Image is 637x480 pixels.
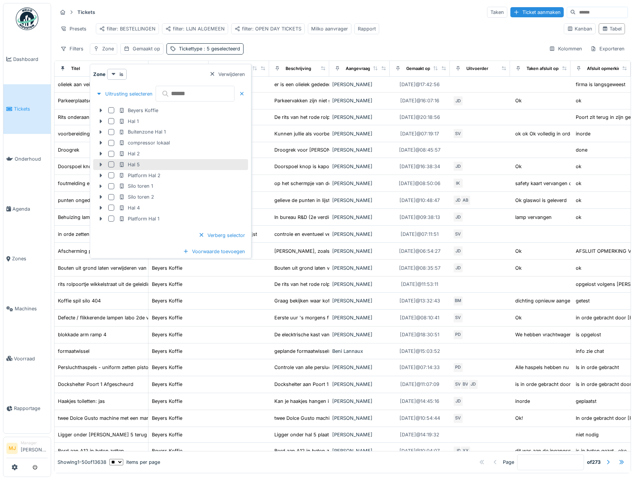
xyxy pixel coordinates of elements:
[346,65,383,72] div: Aangevraagd door
[453,246,463,256] div: JD
[515,447,632,454] div: dit was aan de ingangspoort tussen de Bekaert d...
[58,248,145,255] div: Afscherming printer conciergewoning
[58,331,106,338] div: blokkade arm ramp 4
[58,431,198,438] div: Ligger onder [PERSON_NAME] 5 terug op zijn plaats hangen
[274,381,389,388] div: Dockshelter aan Poort 1 is afgescheurd (wegrijd...
[576,163,581,170] div: ok
[332,130,386,137] div: [PERSON_NAME]
[119,139,170,146] div: compressor lokaal
[576,130,590,137] div: inorde
[460,446,471,456] div: XX
[453,263,463,273] div: JD
[58,348,89,355] div: formaatwissel
[400,398,439,405] div: [DATE] @ 14:45:16
[274,314,390,321] div: Eerste uur 's morgens flikkeren 2 lampen voortd...
[460,195,471,205] div: AB
[515,214,552,221] div: lamp vervangen
[58,81,158,88] div: olielek aan veiligheidssysteem poort 3 - sas
[93,71,106,78] strong: Zone
[332,114,386,121] div: [PERSON_NAME]
[109,459,160,466] div: items per page
[453,229,463,239] div: SV
[332,447,386,454] div: [PERSON_NAME]
[576,447,626,454] div: is in beton gezet . oke
[576,146,587,153] div: done
[119,204,140,211] div: Hal 4
[119,182,153,190] div: Silo toren 1
[311,25,348,32] div: Milko aanvrager
[515,398,530,405] div: inorde
[399,447,440,454] div: [DATE] @ 10:04:07
[453,413,463,424] div: SV
[274,163,388,170] div: Doorspoel knop is kapot waardoor er water blijf...
[93,89,156,99] div: Uitrusting selecteren
[399,81,440,88] div: [DATE] @ 17:42:56
[453,178,463,188] div: IK
[332,314,386,321] div: [PERSON_NAME]
[587,65,623,72] div: Afsluit opmerking
[235,25,301,32] div: filter: OPEN DAY TICKETS
[453,195,463,205] div: JD
[602,25,622,32] div: Tabel
[119,107,158,114] div: Beyers Koffie
[152,314,182,321] div: Beyers Koffie
[152,348,182,355] div: Beyers Koffie
[332,81,386,88] div: [PERSON_NAME]
[6,443,18,454] li: MJ
[274,197,385,204] div: gelieve de punten in lijst aan te pakken bespro...
[274,231,392,238] div: controle en eventueel vervangen van noodverlich...
[274,114,386,121] div: De rits van het rode rolpoortje van de automati...
[587,43,628,54] div: Exporteren
[453,396,463,407] div: JD
[119,150,140,157] div: Hal 2
[515,297,590,304] div: dichting opnieuw aangespannen
[152,398,182,405] div: Beyers Koffie
[119,128,166,135] div: Buitenzone Hal 1
[57,459,106,466] div: Showing 1 - 50 of 13638
[274,297,369,304] div: Graag bekijken waar koffie vandaan komt
[510,7,564,17] div: Ticket aanmaken
[332,264,386,272] div: [PERSON_NAME]
[152,297,182,304] div: Beyers Koffie
[399,163,440,170] div: [DATE] @ 16:38:34
[515,97,522,104] div: Ok
[453,296,463,306] div: BM
[152,331,182,338] div: Beyers Koffie
[453,212,463,222] div: JD
[332,146,386,153] div: [PERSON_NAME]
[274,248,410,255] div: [PERSON_NAME], zoals besproken maak ik hier ook een ...
[487,7,507,18] div: Taken
[202,46,240,52] span: : 5 geselecteerd
[515,180,586,187] div: safety kaart vervangen op PLC
[57,23,90,34] div: Presets
[515,248,522,255] div: Ok
[152,381,182,388] div: Beyers Koffie
[274,415,397,422] div: twee Dolce Gusto machine met een manomeer uitru...
[468,379,478,390] div: JD
[12,255,48,262] span: Zones
[58,264,251,272] div: Bouten uit grond laten verwijderen van paaltje op parkeerplaats hoek aan inrit kelder
[546,43,586,54] div: Kolommen
[399,297,440,304] div: [DATE] @ 13:32:43
[152,281,182,288] div: Beyers Koffie
[165,25,225,32] div: filter: LIJN ALGEMEEN
[400,314,439,321] div: [DATE] @ 08:10:41
[399,248,440,255] div: [DATE] @ 06:54:27
[332,231,386,238] div: [PERSON_NAME]
[179,45,240,52] div: Tickettype
[58,415,207,422] div: twee Dolce Gusto machine met een manomeer uitrusten voor BCI
[453,330,463,340] div: PD
[274,431,387,438] div: Ligger onder hal 5 plaats 05DR 34 1 staat achte...
[399,364,440,371] div: [DATE] @ 07:14:33
[515,364,632,371] div: Alle haspels hebben nu zelfde koppeling en pistool
[58,398,105,405] div: Haakjes toiletten: jas
[133,45,160,52] div: Gemaakt op
[206,69,248,79] div: Verwijderen
[332,248,386,255] div: [PERSON_NAME]
[453,313,463,323] div: SV
[400,331,439,338] div: [DATE] @ 18:30:51
[515,264,522,272] div: Ok
[576,364,619,371] div: Is in orde gebracht
[102,45,114,52] div: Zone
[274,331,387,338] div: De elecktrische kast van ramp 4 waar wij de blo...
